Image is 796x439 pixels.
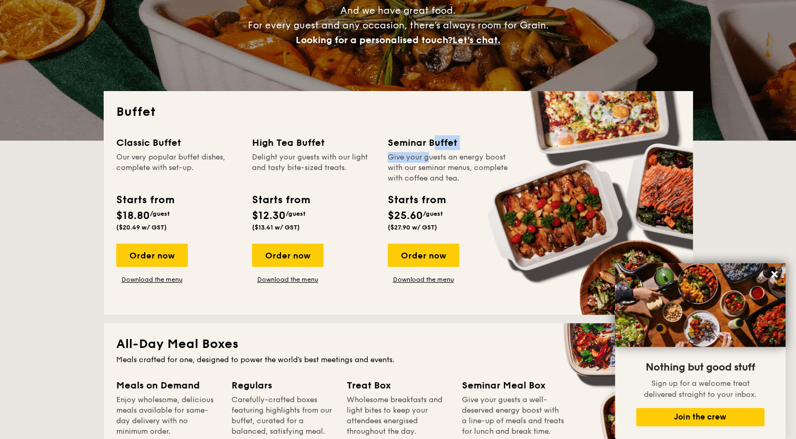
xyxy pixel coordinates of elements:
[116,224,167,231] span: ($20.49 w/ GST)
[116,336,680,353] h2: All-Day Meal Boxes
[286,210,306,217] span: /guest
[452,34,500,46] span: Let's chat.
[116,192,174,208] div: Starts from
[462,378,565,393] div: Seminar Meal Box
[388,244,459,267] div: Order now
[116,152,239,184] div: Our very popular buffet dishes, complete with set-up.
[252,209,286,222] span: $12.30
[116,104,680,121] h2: Buffet
[423,210,443,217] span: /guest
[646,361,755,374] span: Nothing but good stuff
[462,395,565,437] div: Give your guests a well-deserved energy boost with a line-up of meals and treats for lunch and br...
[116,209,150,222] span: $18.80
[150,210,170,217] span: /guest
[644,379,757,399] span: Sign up for a welcome treat delivered straight to your inbox.
[231,378,334,393] div: Regulars
[116,378,219,393] div: Meals on Demand
[347,395,449,437] div: Wholesome breakfasts and light bites to keep your attendees energised throughout the day.
[615,263,785,347] img: DSC07876-Edit02-Large.jpeg
[116,135,239,150] div: Classic Buffet
[388,224,437,231] span: ($27.90 w/ GST)
[388,209,423,222] span: $25.60
[252,135,375,150] div: High Tea Buffet
[252,275,324,284] a: Download the menu
[252,224,300,231] span: ($13.41 w/ GST)
[347,378,449,393] div: Treat Box
[388,152,511,184] div: Give your guests an energy boost with our seminar menus, complete with coffee and tea.
[116,355,680,365] div: Meals crafted for one, designed to power the world's best meetings and events.
[766,266,783,283] button: Close
[388,135,511,150] div: Seminar Buffet
[116,244,188,267] div: Order now
[296,34,452,46] span: Looking for a personalised touch?
[252,152,375,184] div: Delight your guests with our light and tasty bite-sized treats.
[252,244,324,267] div: Order now
[388,192,445,208] div: Starts from
[116,275,188,284] a: Download the menu
[231,395,334,437] div: Carefully-crafted boxes featuring highlights from our buffet, curated for a balanced, satisfying ...
[248,5,549,46] span: And we have great food. For every guest and any occasion, there’s always room for Grain.
[388,275,459,284] a: Download the menu
[252,192,309,208] div: Starts from
[636,408,764,426] button: Join the crew
[116,395,219,437] div: Enjoy wholesome, delicious meals available for same-day delivery with no minimum order.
